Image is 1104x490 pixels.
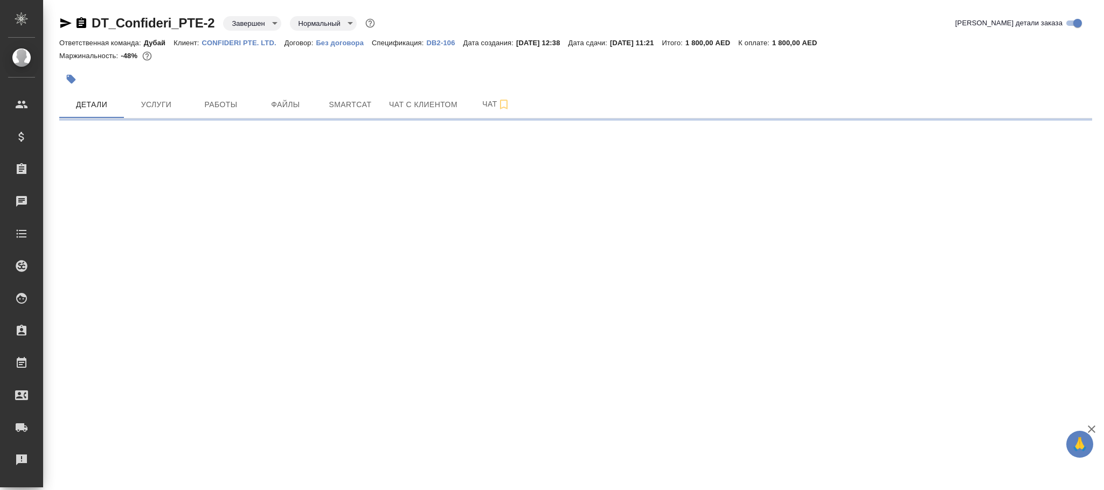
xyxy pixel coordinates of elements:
p: Ответственная команда: [59,39,144,47]
p: Маржинальность: [59,52,121,60]
p: [DATE] 11:21 [610,39,662,47]
span: Работы [195,98,247,111]
p: Дата сдачи: [568,39,610,47]
button: Добавить тэг [59,67,83,91]
p: -48% [121,52,140,60]
p: Договор: [284,39,316,47]
p: CONFIDERI PTE. LTD. [202,39,284,47]
span: Услуги [130,98,182,111]
svg: Подписаться [497,98,510,111]
span: Чат [470,97,522,111]
button: Скопировать ссылку для ЯМессенджера [59,17,72,30]
p: Без договора [316,39,372,47]
button: Нормальный [295,19,344,28]
div: Завершен [223,16,281,31]
span: Smartcat [324,98,376,111]
p: Клиент: [173,39,202,47]
a: CONFIDERI PTE. LTD. [202,38,284,47]
p: DB2-106 [427,39,463,47]
span: Чат с клиентом [389,98,457,111]
p: 1 800,00 AED [772,39,825,47]
p: К оплате: [738,39,772,47]
div: Завершен [290,16,357,31]
a: Без договора [316,38,372,47]
button: Завершен [228,19,268,28]
a: DT_Confideri_PTE-2 [92,16,214,30]
button: Доп статусы указывают на важность/срочность заказа [363,16,377,30]
button: 2671.00 AED; [140,49,154,63]
p: [DATE] 12:38 [516,39,568,47]
button: Скопировать ссылку [75,17,88,30]
p: Дубай [144,39,174,47]
p: Спецификация: [372,39,426,47]
p: Дата создания: [463,39,516,47]
span: 🙏 [1071,433,1089,456]
a: DB2-106 [427,38,463,47]
p: 1 800,00 AED [685,39,738,47]
p: Итого: [662,39,685,47]
button: 🙏 [1066,431,1093,458]
span: Детали [66,98,117,111]
span: Файлы [260,98,311,111]
span: [PERSON_NAME] детали заказа [955,18,1063,29]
